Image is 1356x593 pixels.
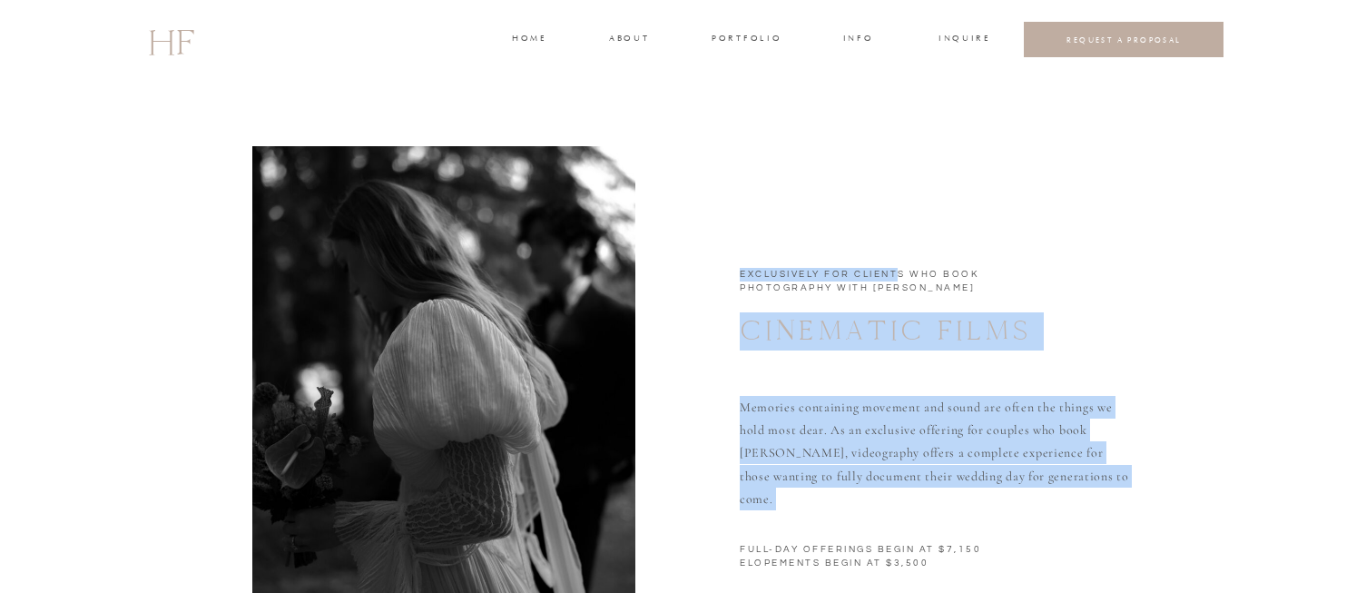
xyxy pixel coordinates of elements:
a: home [512,32,545,48]
h1: CINEMATIC FILMS [740,312,1125,346]
a: about [609,32,647,48]
a: INQUIRE [938,32,988,48]
p: Memories containing movement and sound are often the things we hold most dear. As an exclusive of... [740,396,1135,493]
a: HF [148,14,193,66]
a: INFO [841,32,875,48]
a: portfolio [712,32,780,48]
a: REQUEST A PROPOSAL [1038,35,1210,44]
